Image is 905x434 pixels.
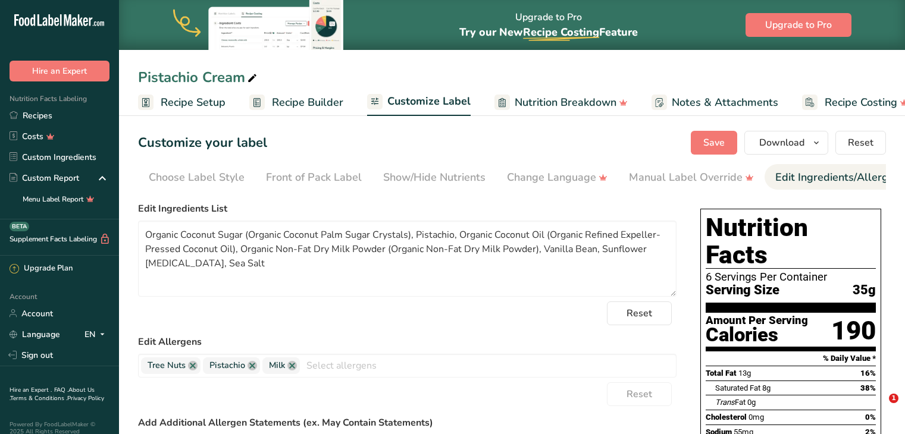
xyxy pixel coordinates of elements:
a: Terms & Conditions . [10,394,67,402]
span: Nutrition Breakdown [515,95,616,111]
button: Reset [607,301,672,325]
div: Show/Hide Nutrients [383,169,486,185]
div: Front of Pack Label [266,169,362,185]
div: 190 [831,315,876,347]
div: Change Language [507,169,607,185]
span: Recipe Setup [161,95,226,111]
span: Pistachio [209,359,245,372]
a: Notes & Attachments [652,89,778,116]
div: Amount Per Serving [706,315,808,326]
div: Calories [706,326,808,344]
span: Notes & Attachments [672,95,778,111]
span: 16% [860,369,876,378]
button: Download [744,131,828,155]
div: Upgrade Plan [10,263,73,275]
span: 38% [860,383,876,392]
span: 1 [889,394,898,403]
div: Custom Report [10,172,79,184]
div: Upgrade to Pro [459,1,638,50]
span: Saturated Fat [715,383,760,392]
a: Recipe Builder [249,89,343,116]
span: 35g [853,283,876,298]
span: Customize Label [387,93,471,109]
span: Fat [715,398,746,407]
iframe: Intercom live chat [865,394,893,422]
button: Reset [607,382,672,406]
span: 13g [738,369,751,378]
button: Hire an Expert [10,61,109,81]
button: Save [691,131,737,155]
span: Milk [269,359,285,372]
a: Customize Label [367,88,471,117]
div: Manual Label Override [629,169,754,185]
h1: Nutrition Facts [706,214,876,269]
a: Language [10,324,60,345]
label: Add Additional Allergen Statements (ex. May Contain Statements) [138,416,677,430]
div: EN [84,327,109,341]
span: Try our New Feature [459,25,638,39]
input: Select allergens [300,356,676,375]
span: Recipe Builder [272,95,343,111]
span: 0g [747,398,756,407]
span: Reset [627,387,652,401]
i: Trans [715,398,735,407]
label: Edit Allergens [138,335,677,349]
button: Reset [835,131,886,155]
span: Serving Size [706,283,779,298]
span: Reset [627,306,652,320]
span: Cholesterol [706,413,747,422]
span: Reset [848,136,873,150]
section: % Daily Value * [706,351,876,366]
button: Upgrade to Pro [746,13,851,37]
span: Total Fat [706,369,737,378]
div: 6 Servings Per Container [706,271,876,283]
a: FAQ . [54,386,68,394]
span: Tree Nuts [148,359,186,372]
div: BETA [10,222,29,231]
a: Recipe Setup [138,89,226,116]
div: Choose Label Style [149,169,245,185]
label: Edit Ingredients List [138,202,677,216]
span: 8g [762,383,771,392]
div: Pistachio Cream [138,67,259,88]
span: Save [703,136,725,150]
a: Hire an Expert . [10,386,52,394]
span: Recipe Costing [523,25,599,39]
span: 0mg [749,413,764,422]
a: About Us . [10,386,95,402]
h1: Customize your label [138,133,267,153]
span: Recipe Costing [825,95,897,111]
span: Upgrade to Pro [765,18,832,32]
span: Download [759,136,804,150]
a: Nutrition Breakdown [494,89,628,116]
a: Privacy Policy [67,394,104,402]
